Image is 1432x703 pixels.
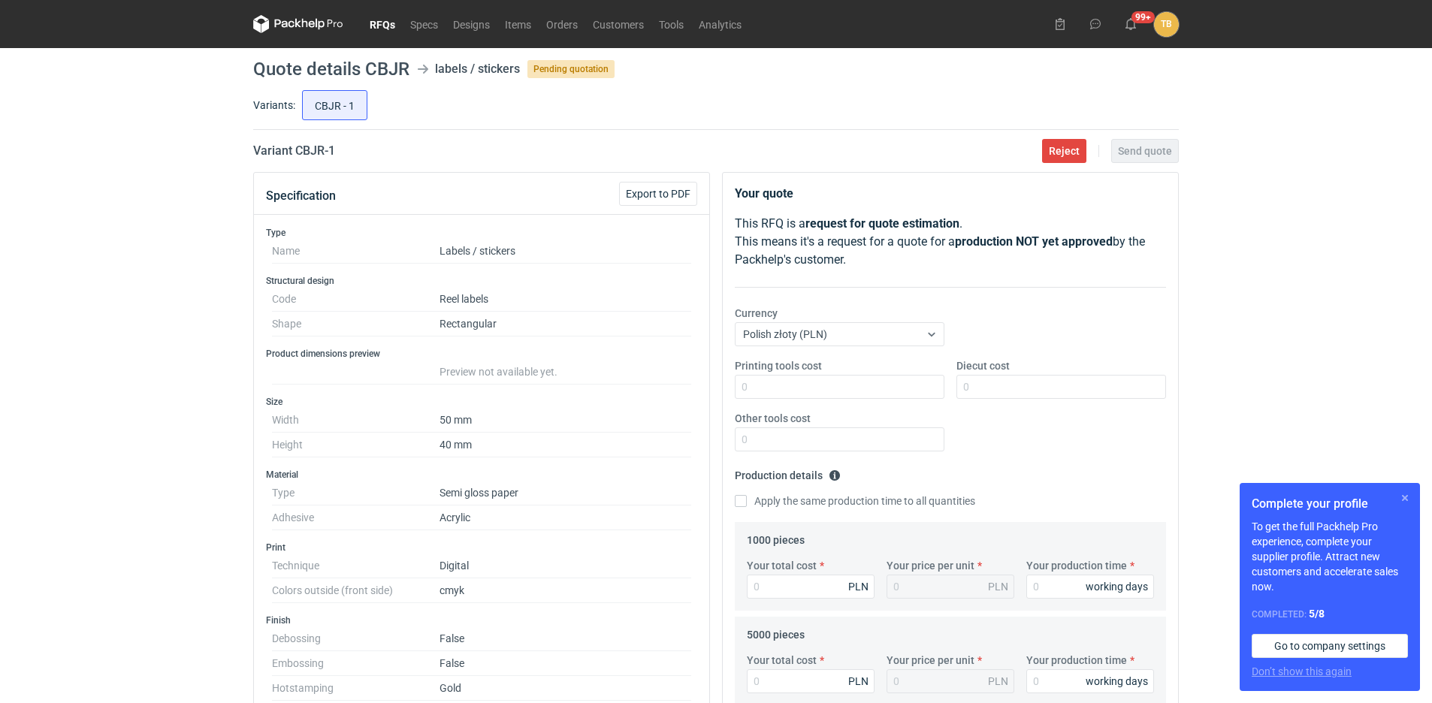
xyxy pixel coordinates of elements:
dd: Semi gloss paper [440,481,691,505]
p: To get the full Packhelp Pro experience, complete your supplier profile. Attract new customers an... [1252,519,1408,594]
dd: Labels / stickers [440,239,691,264]
a: Go to company settings [1252,634,1408,658]
button: Skip for now [1396,489,1414,507]
input: 0 [747,575,875,599]
dt: Height [272,433,440,457]
dt: Name [272,239,440,264]
div: PLN [848,674,869,689]
button: Send quote [1111,139,1179,163]
legend: 1000 pieces [747,528,805,546]
dt: Type [272,481,440,505]
button: Don’t show this again [1252,664,1352,679]
dd: 50 mm [440,408,691,433]
div: Completed: [1252,606,1408,622]
svg: Packhelp Pro [253,15,343,33]
label: Your total cost [747,558,817,573]
button: TB [1154,12,1179,37]
label: Your price per unit [887,558,974,573]
h1: Complete your profile [1252,495,1408,513]
h3: Structural design [266,275,697,287]
label: Apply the same production time to all quantities [735,493,975,508]
h3: Size [266,396,697,408]
dd: False [440,626,691,651]
input: 0 [956,375,1166,399]
dt: Embossing [272,651,440,676]
strong: request for quote estimation [805,216,959,231]
dt: Technique [272,554,440,578]
span: Polish złoty (PLN) [743,328,827,340]
div: PLN [988,674,1008,689]
dd: Reel labels [440,287,691,312]
label: Your production time [1026,558,1127,573]
label: Printing tools cost [735,358,822,373]
button: Reject [1042,139,1086,163]
label: Your production time [1026,653,1127,668]
legend: 5000 pieces [747,623,805,641]
dd: Gold [440,676,691,701]
a: Customers [585,15,651,33]
h2: Variant CBJR - 1 [253,142,335,160]
label: Diecut cost [956,358,1010,373]
dd: cmyk [440,578,691,603]
a: RFQs [362,15,403,33]
dt: Width [272,408,440,433]
span: Export to PDF [626,189,690,199]
a: Items [497,15,539,33]
h3: Material [266,469,697,481]
h3: Print [266,542,697,554]
div: Tim Bastl [1154,12,1179,37]
button: Specification [266,178,336,214]
div: working days [1086,674,1148,689]
dt: Adhesive [272,505,440,530]
dd: Acrylic [440,505,691,530]
a: Tools [651,15,691,33]
legend: Production details [735,463,841,481]
dt: Shape [272,312,440,336]
dd: Digital [440,554,691,578]
div: labels / stickers [435,60,520,78]
input: 0 [1026,669,1154,693]
p: This RFQ is a . This means it's a request for a quote for a by the Packhelp's customer. [735,215,1166,269]
dt: Hotstamping [272,676,440,701]
span: Send quote [1118,146,1172,156]
strong: Your quote [735,186,793,201]
dt: Debossing [272,626,440,651]
input: 0 [735,375,944,399]
a: Analytics [691,15,749,33]
label: Your total cost [747,653,817,668]
dt: Colors outside (front side) [272,578,440,603]
label: Variants: [253,98,295,113]
dd: Rectangular [440,312,691,336]
input: 0 [747,669,875,693]
h1: Quote details CBJR [253,60,409,78]
input: 0 [1026,575,1154,599]
label: CBJR - 1 [302,90,367,120]
dd: 40 mm [440,433,691,457]
strong: 5 / 8 [1309,608,1325,620]
a: Specs [403,15,446,33]
button: 99+ [1119,12,1143,36]
label: Other tools cost [735,411,811,426]
div: PLN [848,579,869,594]
label: Currency [735,306,778,321]
span: Preview not available yet. [440,366,557,378]
button: Export to PDF [619,182,697,206]
input: 0 [735,427,944,451]
span: Reject [1049,146,1080,156]
dd: False [440,651,691,676]
dt: Code [272,287,440,312]
h3: Finish [266,614,697,626]
label: Your price per unit [887,653,974,668]
a: Orders [539,15,585,33]
strong: production NOT yet approved [955,234,1113,249]
span: Pending quotation [527,60,615,78]
h3: Type [266,227,697,239]
a: Designs [446,15,497,33]
div: PLN [988,579,1008,594]
div: working days [1086,579,1148,594]
h3: Product dimensions preview [266,348,697,360]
